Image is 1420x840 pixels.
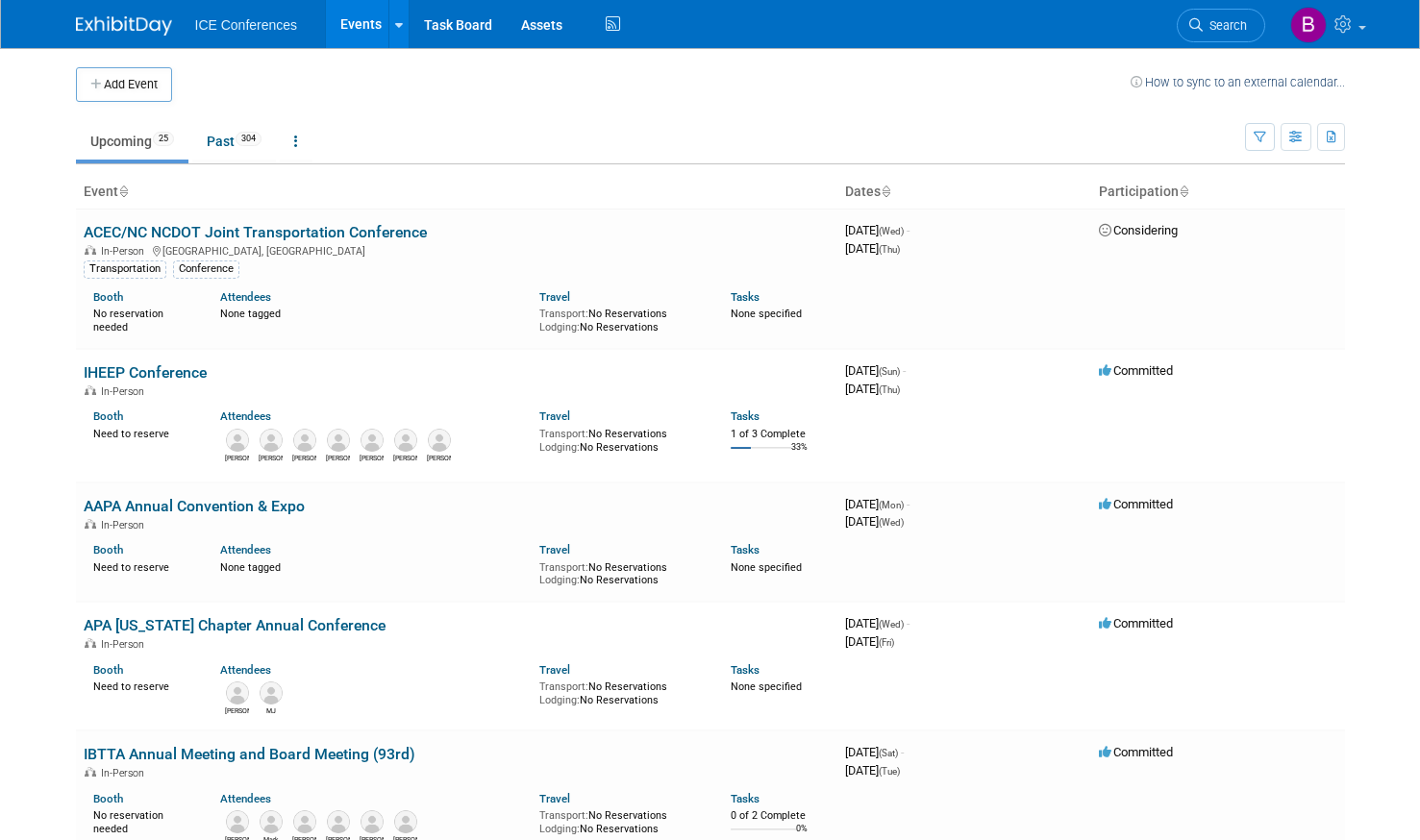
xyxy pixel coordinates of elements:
[845,223,909,237] span: [DATE]
[85,385,96,395] img: In-Person Event
[731,428,830,441] div: 1 of 3 Complete
[84,223,427,241] a: ACEC/NC NCDOT Joint Transportation Conference
[226,429,249,452] img: Sam Worthy
[84,242,830,258] div: [GEOGRAPHIC_DATA], [GEOGRAPHIC_DATA]
[731,792,760,805] a: Tasks
[539,694,580,706] span: Lodging:
[327,429,350,452] img: Zack McLellan
[731,308,802,320] span: None specified
[539,663,570,677] a: Travel
[93,677,192,694] div: Need to reserve
[845,745,904,759] span: [DATE]
[93,557,192,575] div: Need to reserve
[539,823,580,835] span: Lodging:
[539,308,588,320] span: Transport:
[1203,18,1247,33] span: Search
[731,409,760,423] a: Tasks
[837,176,1091,209] th: Dates
[907,223,909,237] span: -
[879,517,904,528] span: (Wed)
[1099,745,1173,759] span: Committed
[84,260,166,278] div: Transportation
[845,497,909,511] span: [DATE]
[85,638,96,648] img: In-Person Event
[84,745,415,763] a: IBTTA Annual Meeting and Board Meeting (93rd)
[93,424,192,441] div: Need to reserve
[1177,9,1265,42] a: Search
[427,452,451,463] div: Walker Burt
[845,763,900,778] span: [DATE]
[879,500,904,510] span: (Mon)
[76,176,837,209] th: Event
[539,809,588,822] span: Transport:
[731,543,760,556] a: Tasks
[259,704,283,716] div: MJ Javadinasr
[93,290,123,304] a: Booth
[1099,363,1173,378] span: Committed
[85,245,96,255] img: In-Person Event
[260,810,283,833] img: Mark Hicks
[539,424,702,454] div: No Reservations No Reservations
[93,792,123,805] a: Booth
[220,290,271,304] a: Attendees
[539,428,588,440] span: Transport:
[226,810,249,833] img: Michael Davis
[539,543,570,556] a: Travel
[93,409,123,423] a: Booth
[539,792,570,805] a: Travel
[539,574,580,586] span: Lodging:
[1131,75,1345,89] a: How to sync to an external calendar...
[907,497,909,511] span: -
[76,123,188,160] a: Upcoming25
[394,810,417,833] img: Jesse Forst
[879,637,894,648] span: (Fri)
[1290,7,1327,43] img: Brandi Allegood
[791,442,808,468] td: 33%
[259,452,283,463] div: John-Mark Palacios
[93,805,192,835] div: No reservation needed
[292,452,316,463] div: Andrew Poszich
[101,245,150,258] span: In-Person
[845,241,900,256] span: [DATE]
[93,663,123,677] a: Booth
[1099,223,1178,237] span: Considering
[327,810,350,833] img: Francis Tang
[293,810,316,833] img: Wendy Griffin
[428,429,451,452] img: Walker Burt
[225,704,249,716] div: Erin Musiol
[907,616,909,630] span: -
[85,519,96,529] img: In-Person Event
[173,260,239,278] div: Conference
[731,561,802,574] span: None specified
[220,409,271,423] a: Attendees
[361,810,384,833] img: Josh McRae
[76,16,172,36] img: ExhibitDay
[101,385,150,398] span: In-Person
[845,514,904,529] span: [DATE]
[101,767,150,779] span: In-Person
[879,619,904,630] span: (Wed)
[1099,497,1173,511] span: Committed
[85,767,96,777] img: In-Person Event
[845,363,906,378] span: [DATE]
[879,384,900,395] span: (Thu)
[1179,184,1188,199] a: Sort by Participation Type
[260,681,283,704] img: MJ Javadinasr
[1099,616,1173,630] span: Committed
[101,519,150,531] span: In-Person
[326,452,350,463] div: Zack McLellan
[879,226,904,236] span: (Wed)
[539,304,702,334] div: No Reservations No Reservations
[539,680,588,693] span: Transport:
[394,429,417,452] img: Nicole Cox
[153,132,174,146] span: 25
[539,561,588,574] span: Transport:
[192,123,276,160] a: Past304
[731,809,830,823] div: 0 of 2 Complete
[879,766,900,777] span: (Tue)
[539,290,570,304] a: Travel
[360,452,384,463] div: Matthew Warriner
[879,748,898,758] span: (Sat)
[393,452,417,463] div: Nicole Cox
[101,638,150,651] span: In-Person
